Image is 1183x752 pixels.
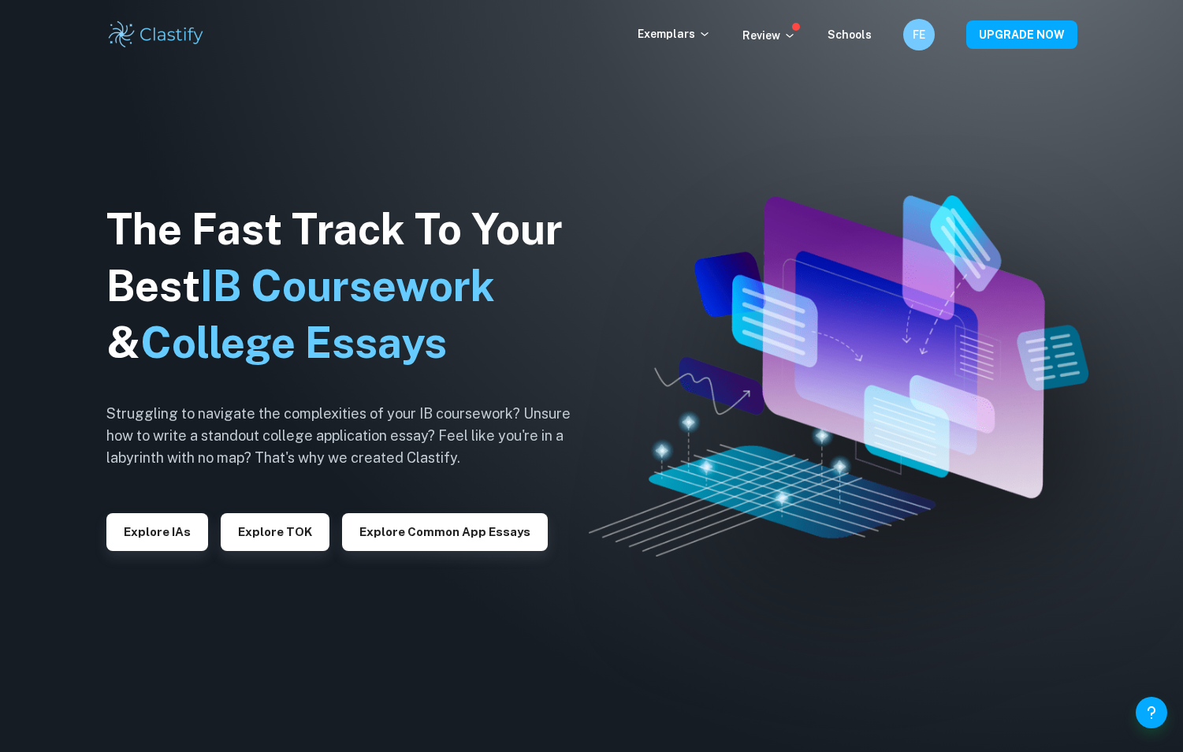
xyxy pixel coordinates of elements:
a: Explore TOK [221,523,329,538]
span: IB Coursework [200,261,495,311]
h1: The Fast Track To Your Best & [106,201,595,371]
span: College Essays [140,318,447,367]
h6: Struggling to navigate the complexities of your IB coursework? Unsure how to write a standout col... [106,403,595,469]
button: UPGRADE NOW [966,20,1077,49]
button: Explore IAs [106,513,208,551]
img: Clastify hero [589,195,1088,557]
img: Clastify logo [106,19,206,50]
p: Review [742,27,796,44]
h6: FE [910,26,928,43]
p: Exemplars [638,25,711,43]
button: FE [903,19,935,50]
a: Explore IAs [106,523,208,538]
button: Explore Common App essays [342,513,548,551]
a: Explore Common App essays [342,523,548,538]
button: Help and Feedback [1136,697,1167,728]
a: Schools [828,28,872,41]
button: Explore TOK [221,513,329,551]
